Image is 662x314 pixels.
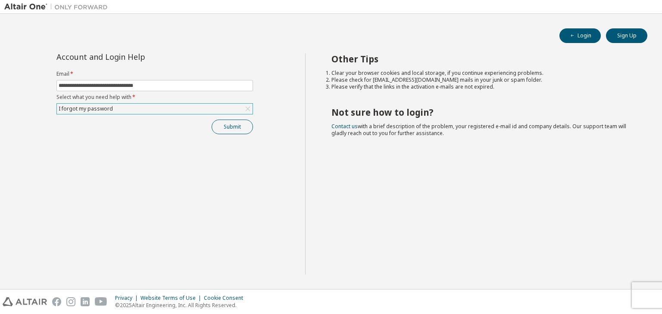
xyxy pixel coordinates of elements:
[115,295,141,302] div: Privacy
[559,28,601,43] button: Login
[606,28,647,43] button: Sign Up
[57,104,253,114] div: I forgot my password
[331,123,358,130] a: Contact us
[56,53,214,60] div: Account and Login Help
[331,107,632,118] h2: Not sure how to login?
[4,3,112,11] img: Altair One
[56,94,253,101] label: Select what you need help with
[141,295,204,302] div: Website Terms of Use
[115,302,248,309] p: © 2025 Altair Engineering, Inc. All Rights Reserved.
[212,120,253,134] button: Submit
[204,295,248,302] div: Cookie Consent
[331,53,632,65] h2: Other Tips
[331,70,632,77] li: Clear your browser cookies and local storage, if you continue experiencing problems.
[81,297,90,306] img: linkedin.svg
[95,297,107,306] img: youtube.svg
[56,71,253,77] label: Email
[3,297,47,306] img: altair_logo.svg
[52,297,61,306] img: facebook.svg
[331,83,632,90] li: Please verify that the links in the activation e-mails are not expired.
[331,123,626,137] span: with a brief description of the problem, your registered e-mail id and company details. Our suppo...
[331,77,632,83] li: Please check for [EMAIL_ADDRESS][DOMAIN_NAME] mails in your junk or spam folder.
[57,104,114,114] div: I forgot my password
[66,297,75,306] img: instagram.svg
